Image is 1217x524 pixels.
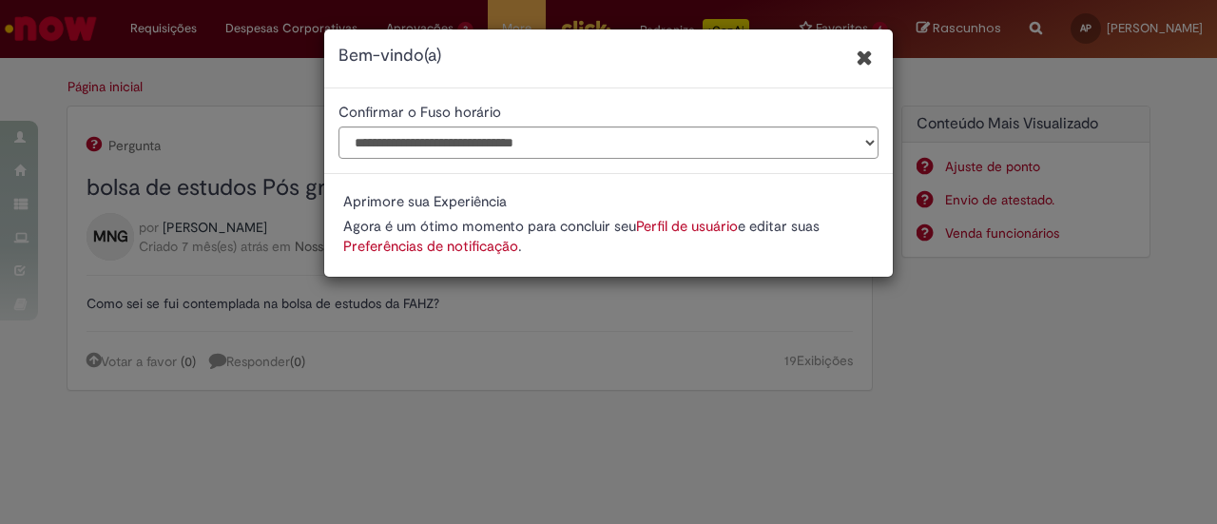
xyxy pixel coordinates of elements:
label: Confirmar o Fuso horário [338,104,501,121]
h4: Bem-vindo(a) [338,44,441,68]
button: Preferências de notificação [343,237,518,257]
p: Aprimore sua Experiência [343,193,693,210]
span: Agora é um ótimo momento para concluir seu e editar suas . [343,217,820,256]
button: Fechar [851,42,879,73]
button: Perfil de usuário [636,217,738,237]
